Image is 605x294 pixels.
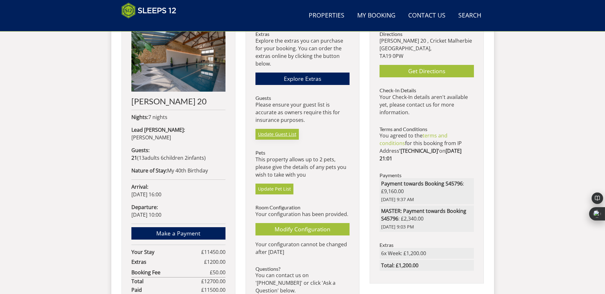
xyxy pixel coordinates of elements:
[255,241,350,256] p: Your configuraton cannot be changed after [DATE]
[380,37,474,60] p: [PERSON_NAME] 20 , Cricket Malherbie [GEOGRAPHIC_DATA], TA19 0PW
[204,258,225,266] span: £
[204,248,225,255] span: 11450.00
[380,87,474,93] h3: Check-In Details
[201,277,225,285] span: £
[406,9,448,23] a: Contact Us
[202,154,204,161] span: s
[381,180,463,187] strong: Payment towards Booking S45796
[139,154,159,161] span: adult
[131,31,225,106] a: [PERSON_NAME] 20
[380,31,474,37] h3: Directions
[131,114,148,121] strong: Nights:
[306,9,347,23] a: Properties
[380,242,474,248] h3: Extras
[131,277,201,285] strong: Total
[131,126,185,133] strong: Lead [PERSON_NAME]:
[380,132,474,162] p: You agreed to the for this booking from IP Address on
[131,203,225,219] p: [DATE] 10:00
[380,126,474,132] h3: Terms and Conditions
[380,65,474,77] a: Get Directions
[201,286,225,294] span: £
[210,269,225,276] span: £
[255,184,293,194] a: Update Pet List
[204,286,225,293] span: 11500.00
[204,278,225,285] span: 12700.00
[255,73,350,85] a: Explore Extras
[255,95,350,101] h3: Guests
[255,223,350,235] a: Modify Configuration
[255,101,350,124] p: Please ensure your guest list is accurate as owners require this for insurance purposes.
[131,248,201,256] strong: Your Stay
[380,178,474,205] li: : £9,160.00
[381,207,466,222] strong: MASTER: Payment towards Booking S45796
[185,154,188,161] span: 2
[381,196,472,203] span: [DATE] 9:37 AM
[131,97,225,106] h2: [PERSON_NAME] 20
[131,227,225,240] a: Make a Payment
[381,262,418,269] strong: Total: £1,200.00
[161,154,164,161] span: 6
[201,248,225,256] span: £
[380,172,474,178] h3: Payments
[131,286,201,294] strong: Paid
[255,150,350,156] h3: Pets
[255,37,350,67] p: Explore the extras you can purchase for your booking. You can order the extras online by clicking...
[255,205,350,210] h3: Room Configuration
[131,258,204,266] strong: Extras
[139,154,144,161] span: 13
[380,206,474,232] li: : £2,340.00
[380,93,474,116] p: Your Check-In details aren't available yet, please contact us for more information.
[131,31,225,92] img: An image of 'Churchill 20'
[157,154,159,161] span: s
[380,248,474,259] li: 6x Week: £1,200.00
[456,9,484,23] a: Search
[175,154,183,161] span: ren
[255,31,350,37] h3: Extras
[255,266,350,272] h3: Questions?
[183,154,204,161] span: infant
[131,154,137,161] strong: 21
[131,113,225,121] p: 7 nights
[255,210,350,218] p: Your configuration has been provided.
[131,147,150,154] strong: Guests:
[131,183,225,198] p: [DATE] 16:00
[118,22,185,28] iframe: Customer reviews powered by Trustpilot
[131,134,171,141] span: [PERSON_NAME]
[159,154,183,161] span: child
[131,167,225,174] p: My 40th Birthday
[255,156,350,178] p: This property allows up to 2 pets, please give the details of any pets you wish to take with you
[131,167,167,174] strong: Nature of Stay:
[131,204,158,211] strong: Departure:
[380,132,447,147] a: terms and conditions
[355,9,398,23] a: My Booking
[213,269,225,276] span: 50.00
[131,183,148,190] strong: Arrival:
[399,147,439,154] strong: '[TECHNICAL_ID]'
[207,258,225,265] span: 1200.00
[255,129,299,140] a: Update Guest List
[131,269,210,276] strong: Booking Fee
[381,223,472,230] span: [DATE] 9:03 PM
[131,154,206,161] span: ( )
[122,3,176,18] img: Sleeps 12
[380,147,461,162] strong: [DATE] 21:01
